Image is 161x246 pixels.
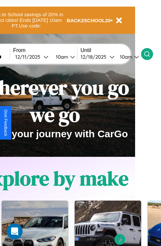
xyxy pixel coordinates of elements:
b: BACK2SCHOOL20 [67,18,111,23]
div: 10am [117,54,134,60]
div: Open Intercom Messenger [7,223,23,239]
div: 12 / 18 / 2025 [81,54,110,60]
div: Give Feedback [3,109,8,136]
div: 10am [52,54,70,60]
button: 10am [50,53,77,60]
div: 12 / 11 / 2025 [15,54,43,60]
button: 12/11/2025 [13,53,50,60]
label: Until [81,47,141,53]
label: From [13,47,77,53]
button: 10am [115,53,141,60]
